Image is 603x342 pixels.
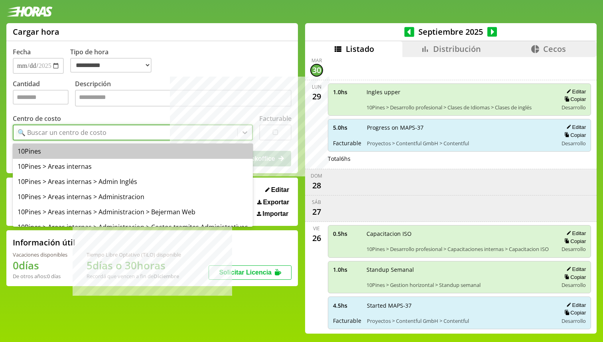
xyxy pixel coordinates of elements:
[209,265,292,280] button: Solicitar Licencia
[262,210,288,217] span: Importar
[562,245,586,253] span: Desarrollo
[333,124,361,131] span: 5.0 hs
[13,273,67,280] div: De otros años: 0 días
[13,204,253,219] div: 10Pines > Areas internas > Administracion > Bejerman Web
[305,57,597,332] div: scrollable content
[311,172,322,179] div: dom
[562,238,586,245] button: Copiar
[13,251,67,258] div: Vacaciones disponibles
[13,258,67,273] h1: 0 días
[70,58,152,73] select: Tipo de hora
[13,189,253,204] div: 10Pines > Areas internas > Administracion
[6,6,53,17] img: logotipo
[562,281,586,289] span: Desarrollo
[367,245,553,253] span: 10Pines > Desarrollo profesional > Capacitaciones internas > Capacitacion ISO
[367,302,553,309] span: Started MAPS-37
[13,114,61,123] label: Centro de costo
[13,26,59,37] h1: Cargar hora
[564,302,586,308] button: Editar
[367,140,553,147] span: Proyectos > Contentful GmbH > Contentful
[310,232,323,245] div: 26
[562,104,586,111] span: Desarrollo
[13,159,253,174] div: 10Pines > Areas internas
[87,273,181,280] div: Recordá que vencen a fin de
[13,174,253,189] div: 10Pines > Areas internas > Admin Inglés
[543,43,566,54] span: Cecos
[154,273,179,280] b: Diciembre
[13,90,69,105] input: Cantidad
[87,258,181,273] h1: 5 días o 30 horas
[562,309,586,316] button: Copiar
[367,124,553,131] span: Progress on MAPS-37
[367,317,553,324] span: Proyectos > Contentful GmbH > Contentful
[70,47,158,74] label: Tipo de hora
[367,230,553,237] span: Capacitacion ISO
[263,199,289,206] span: Exportar
[310,179,323,192] div: 28
[13,219,253,235] div: 10Pines > Areas internas > Administracion > Costos tramites Administrativos
[263,186,292,194] button: Editar
[333,302,361,309] span: 4.5 hs
[367,88,553,96] span: Ingles upper
[562,274,586,281] button: Copiar
[564,266,586,273] button: Editar
[562,132,586,138] button: Copiar
[75,90,292,107] textarea: Descripción
[367,104,553,111] span: 10Pines > Desarrollo profesional > Clases de Idiomas > Clases de inglés
[13,47,31,56] label: Fecha
[13,144,253,159] div: 10Pines
[310,90,323,103] div: 29
[18,128,106,137] div: 🔍 Buscar un centro de costo
[562,317,586,324] span: Desarrollo
[87,251,181,258] div: Tiempo Libre Optativo (TiLO) disponible
[13,237,75,248] h2: Información útil
[562,140,586,147] span: Desarrollo
[564,124,586,130] button: Editar
[313,225,320,232] div: vie
[13,79,75,109] label: Cantidad
[564,88,586,95] button: Editar
[312,83,321,90] div: lun
[333,266,361,273] span: 1.0 hs
[75,79,292,109] label: Descripción
[255,198,292,206] button: Exportar
[433,43,481,54] span: Distribución
[310,206,323,218] div: 27
[310,64,323,77] div: 30
[414,26,487,37] span: Septiembre 2025
[333,139,361,147] span: Facturable
[259,114,292,123] label: Facturable
[367,266,553,273] span: Standup Semanal
[367,281,553,289] span: 10Pines > Gestion horizontal > Standup semanal
[219,269,272,276] span: Solicitar Licencia
[333,317,361,324] span: Facturable
[333,230,361,237] span: 0.5 hs
[564,230,586,237] button: Editar
[312,199,321,206] div: sáb
[333,88,361,96] span: 1.0 hs
[346,43,374,54] span: Listado
[328,155,591,162] div: Total 6 hs
[271,186,289,194] span: Editar
[562,96,586,103] button: Copiar
[311,57,322,64] div: mar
